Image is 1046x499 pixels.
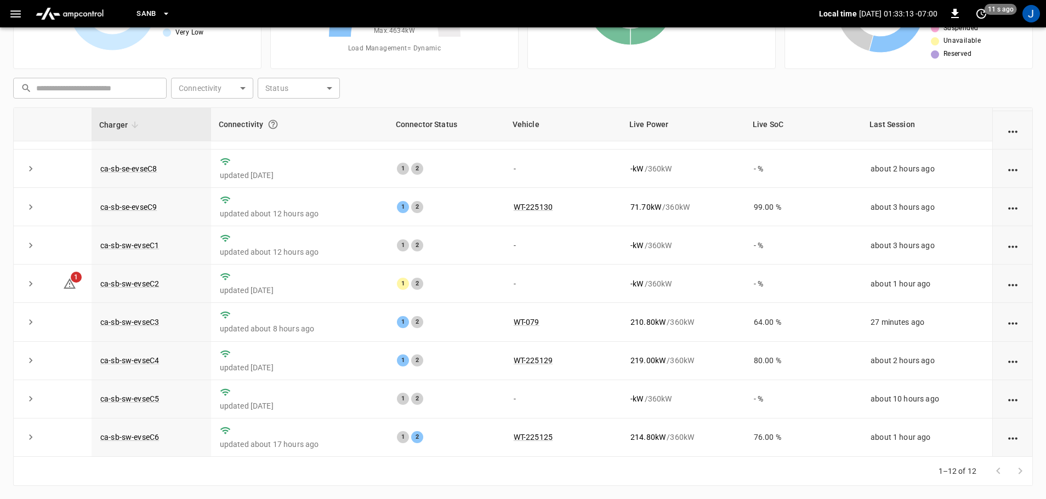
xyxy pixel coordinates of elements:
div: action cell options [1006,317,1020,328]
div: action cell options [1006,163,1020,174]
div: 2 [411,163,423,175]
div: 2 [411,278,423,290]
td: about 10 hours ago [862,380,992,418]
a: ca-sb-sw-evseC2 [100,279,159,288]
div: 2 [411,239,423,251]
div: profile-icon [1022,5,1040,22]
td: 76.00 % [745,418,862,457]
td: - % [745,265,862,303]
th: Connector Status [388,108,505,141]
div: 1 [397,278,409,290]
p: - kW [630,278,643,289]
img: ampcontrol.io logo [31,3,108,24]
div: 2 [411,431,423,443]
span: Reserved [943,49,971,60]
a: ca-sb-sw-evseC5 [100,394,159,403]
a: WT-225130 [514,203,553,211]
td: about 3 hours ago [862,226,992,265]
button: expand row [22,160,39,177]
div: action cell options [1006,393,1020,404]
td: about 1 hour ago [862,265,992,303]
p: updated about 12 hours ago [220,246,379,257]
div: / 360 kW [630,317,736,328]
a: ca-sb-se-evseC8 [100,164,157,173]
a: ca-sb-se-evseC9 [100,203,157,211]
button: set refresh interval [973,5,990,22]
div: 1 [397,431,409,443]
div: Connectivity [219,114,380,134]
td: - % [745,150,862,188]
div: 2 [411,354,423,366]
p: updated about 8 hours ago [220,323,379,334]
p: - kW [630,240,643,251]
span: Load Management = Dynamic [348,43,441,54]
th: Live SoC [745,108,862,141]
button: Connection between the charger and our software. [263,114,283,134]
td: about 1 hour ago [862,418,992,457]
span: 11 s ago [985,4,1017,15]
div: 2 [411,201,423,213]
td: 99.00 % [745,188,862,226]
span: 1 [71,272,82,283]
div: 1 [397,316,409,328]
button: expand row [22,391,39,407]
td: 64.00 % [745,303,862,341]
a: WT-225125 [514,433,553,441]
div: action cell options [1006,278,1020,289]
p: [DATE] 01:33:13 -07:00 [859,8,937,19]
span: Unavailable [943,36,981,47]
a: ca-sb-sw-evseC4 [100,356,159,365]
div: action cell options [1006,125,1020,136]
td: - [505,150,622,188]
th: Last Session [862,108,992,141]
div: action cell options [1006,355,1020,366]
div: / 360 kW [630,432,736,443]
td: about 3 hours ago [862,188,992,226]
p: 219.00 kW [630,355,666,366]
div: 1 [397,239,409,251]
div: / 360 kW [630,163,736,174]
div: 2 [411,316,423,328]
p: 1–12 of 12 [939,466,977,477]
a: WT-225129 [514,356,553,365]
span: Very Low [175,27,204,38]
p: updated [DATE] [220,400,379,411]
div: / 360 kW [630,393,736,404]
button: SanB [132,3,175,25]
td: about 2 hours ago [862,342,992,380]
td: - [505,226,622,265]
div: action cell options [1006,240,1020,251]
p: updated [DATE] [220,362,379,373]
td: - % [745,226,862,265]
p: updated about 17 hours ago [220,439,379,450]
a: ca-sb-sw-evseC3 [100,318,159,326]
th: Live Power [622,108,745,141]
span: Max. 4634 kW [374,26,415,37]
td: about 2 hours ago [862,150,992,188]
p: updated about 12 hours ago [220,208,379,219]
th: Vehicle [505,108,622,141]
div: action cell options [1006,432,1020,443]
a: ca-sb-sw-evseC1 [100,241,159,250]
button: expand row [22,314,39,330]
p: updated [DATE] [220,170,379,181]
p: - kW [630,393,643,404]
td: - % [745,380,862,418]
div: 2 [411,393,423,405]
div: 1 [397,354,409,366]
div: / 360 kW [630,355,736,366]
div: / 360 kW [630,240,736,251]
button: expand row [22,352,39,369]
span: Charger [99,118,142,131]
span: SanB [137,8,156,20]
div: 1 [397,201,409,213]
a: 1 [63,279,76,288]
a: ca-sb-sw-evseC6 [100,433,159,441]
p: Local time [819,8,857,19]
div: / 360 kW [630,202,736,213]
p: - kW [630,163,643,174]
div: / 360 kW [630,278,736,289]
p: 71.70 kW [630,202,661,213]
button: expand row [22,276,39,292]
button: expand row [22,429,39,445]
